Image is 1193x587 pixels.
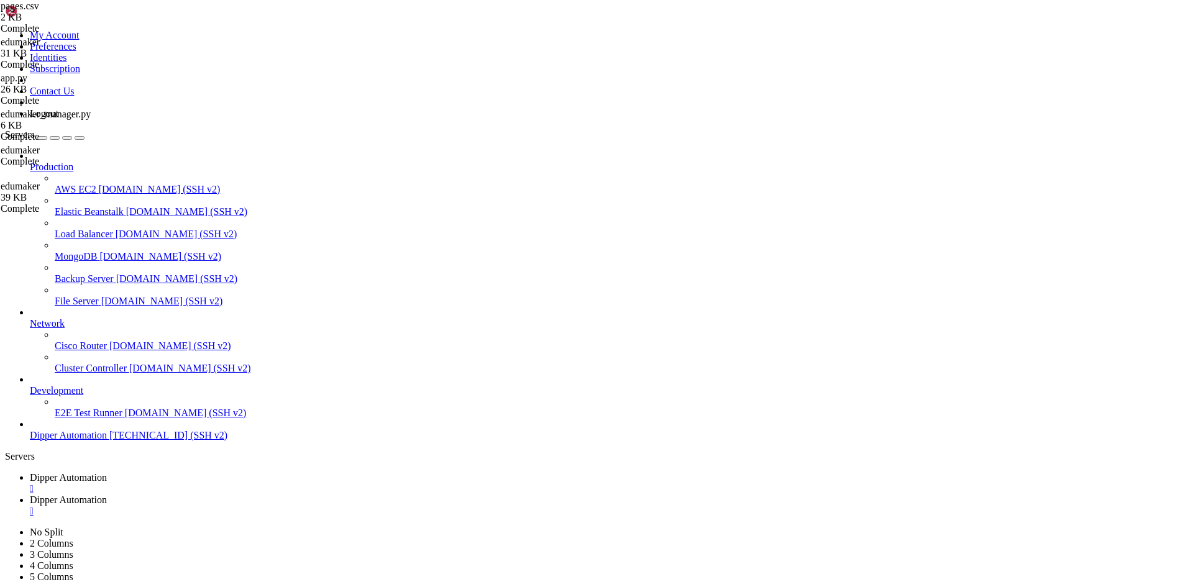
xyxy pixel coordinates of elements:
span: edumaker [1,145,40,155]
span: edumaker_manager.py [1,109,91,119]
span: edumaker [1,37,125,59]
div: Complete [1,156,125,167]
span: app.py [1,73,27,83]
div: Complete [1,59,125,70]
div: Complete [1,23,125,34]
div: 39 KB [1,192,125,203]
span: edumaker [1,37,40,47]
div: Complete [1,203,125,214]
span: pages.csv [1,1,125,23]
span: edumaker [1,181,125,203]
span: edumaker_manager.py [1,109,125,131]
span: edumaker [1,181,40,191]
div: 31 KB [1,48,125,59]
span: app.py [1,73,125,95]
div: Complete [1,95,125,106]
span: pages.csv [1,1,39,11]
div: Complete [1,131,125,142]
div: 26 KB [1,84,125,95]
div: 6 KB [1,120,125,131]
div: 2 KB [1,12,125,23]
